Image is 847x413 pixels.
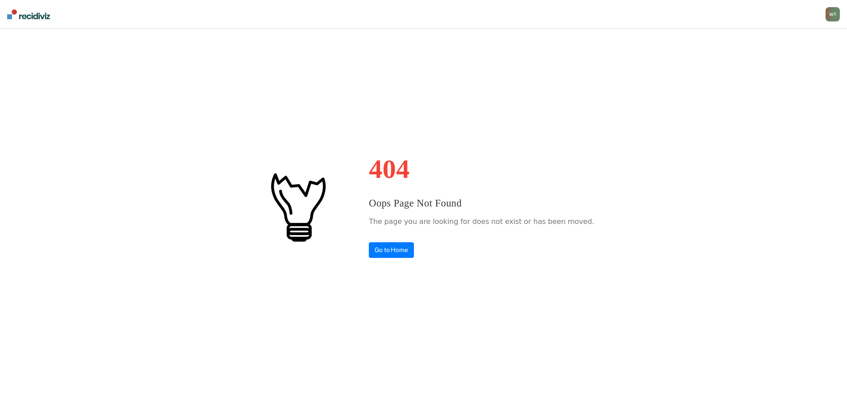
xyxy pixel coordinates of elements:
h3: Oops Page Not Found [369,196,594,211]
div: W T [826,7,840,21]
img: # [253,162,342,251]
button: WT [826,7,840,21]
img: Recidiviz [7,9,50,19]
h1: 404 [369,156,594,182]
p: The page you are looking for does not exist or has been moved. [369,215,594,228]
a: Go to Home [369,242,414,258]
